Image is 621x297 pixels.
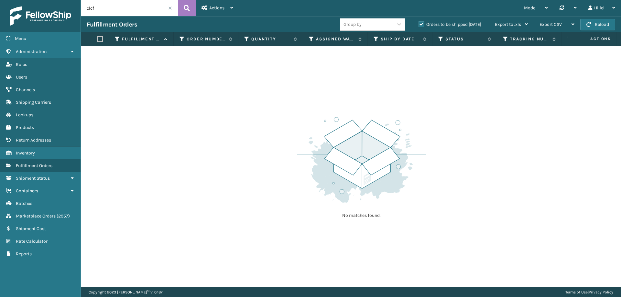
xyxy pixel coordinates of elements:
[16,100,51,105] span: Shipping Carriers
[16,175,50,181] span: Shipment Status
[16,188,38,194] span: Containers
[539,22,562,27] span: Export CSV
[122,36,161,42] label: Fulfillment Order Id
[15,36,26,41] span: Menu
[16,226,46,231] span: Shipment Cost
[524,5,535,11] span: Mode
[495,22,521,27] span: Export to .xls
[16,62,27,67] span: Roles
[209,5,224,11] span: Actions
[16,74,27,80] span: Users
[589,290,613,294] a: Privacy Policy
[187,36,226,42] label: Order Number
[16,239,48,244] span: Rate Calculator
[251,36,290,42] label: Quantity
[16,213,56,219] span: Marketplace Orders
[16,112,33,118] span: Lookups
[510,36,549,42] label: Tracking Number
[57,213,70,219] span: ( 2957 )
[16,163,52,168] span: Fulfillment Orders
[343,21,362,28] div: Group by
[316,36,355,42] label: Assigned Warehouse
[16,49,47,54] span: Administration
[16,150,35,156] span: Inventory
[565,290,588,294] a: Terms of Use
[16,251,32,257] span: Reports
[565,287,613,297] div: |
[419,22,481,27] label: Orders to be shipped [DATE]
[580,19,615,30] button: Reload
[445,36,485,42] label: Status
[10,6,71,26] img: logo
[16,137,51,143] span: Return Addresses
[16,125,34,130] span: Products
[570,34,615,44] span: Actions
[381,36,420,42] label: Ship By Date
[16,87,35,92] span: Channels
[87,21,137,28] h3: Fulfillment Orders
[16,201,32,206] span: Batches
[89,287,163,297] p: Copyright 2023 [PERSON_NAME]™ v 1.0.187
